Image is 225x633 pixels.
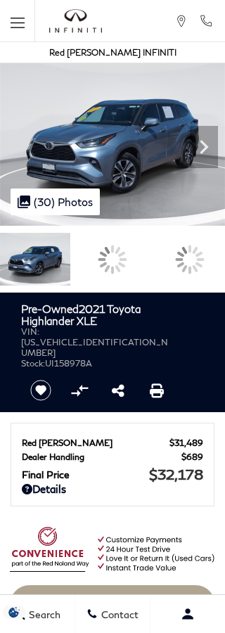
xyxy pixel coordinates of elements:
button: Compare vehicle [69,380,90,401]
a: Share this Pre-Owned 2021 Toyota Highlander XLE [112,382,124,399]
strong: Pre-Owned [21,302,79,315]
a: Start Your Deal [10,585,215,625]
span: Stock: [21,358,45,369]
span: [US_VEHICLE_IDENTIFICATION_NUMBER] [21,337,168,358]
div: Next [190,126,218,168]
span: Search [25,608,60,620]
a: Dealer Handling $689 [22,452,203,462]
span: Contact [98,608,139,620]
a: infiniti [49,9,102,33]
span: $31,489 [169,437,203,448]
a: Call Red Noland INFINITI [199,15,213,27]
a: Red [PERSON_NAME] INFINITI [49,47,176,58]
span: VIN: [21,326,39,337]
a: Red [PERSON_NAME] $31,489 [22,437,203,448]
button: Save vehicle [25,379,56,402]
span: Dealer Handling [22,452,181,462]
span: Red [PERSON_NAME] [22,437,169,448]
a: Final Price $32,178 [22,466,203,482]
h1: 2021 Toyota Highlander XLE [21,303,169,326]
a: Print this Pre-Owned 2021 Toyota Highlander XLE [150,382,164,399]
a: Details [22,482,203,495]
span: $689 [181,452,203,462]
button: Open user profile menu [150,596,225,632]
div: (30) Photos [11,188,100,215]
img: INFINITI [49,9,102,33]
span: $32,178 [149,466,203,482]
span: UI158978A [45,358,92,369]
span: Final Price [22,468,149,480]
